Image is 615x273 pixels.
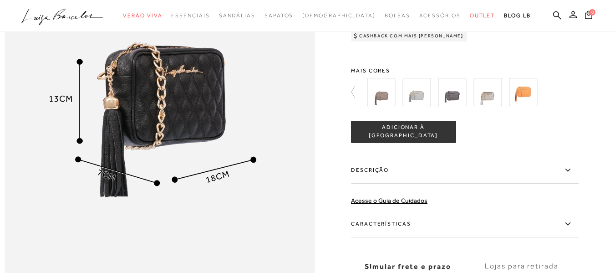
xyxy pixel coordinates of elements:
label: Características [351,211,579,237]
span: 0 [589,9,595,15]
a: noSubCategoriesText [171,7,209,24]
div: Cashback com Mais [PERSON_NAME] [351,31,467,41]
span: Mais cores [351,68,579,73]
a: noSubCategoriesText [219,7,255,24]
img: BOLSA CLÁSSICA EM COURO CINZA DUMBO E ALÇA DE CORRENTES PEQUENA [367,78,395,106]
span: Essenciais [171,12,209,19]
span: BLOG LB [504,12,530,19]
a: noSubCategoriesText [264,7,293,24]
button: ADICIONAR À [GEOGRAPHIC_DATA] [351,121,456,143]
img: BOLSA CLÁSSICA EM COURO DOURADO E ALÇA DE CORRENTES PEQUENA [473,78,502,106]
a: BLOG LB [504,7,530,24]
span: ADICIONAR À [GEOGRAPHIC_DATA] [351,124,455,139]
label: Descrição [351,157,579,184]
img: BOLSA CLÁSSICA EM COURO CINZA ESTANHO E ALÇA DE CORRENTES PEQUENA [402,78,431,106]
button: 0 [582,10,595,22]
span: [DEMOGRAPHIC_DATA] [302,12,376,19]
span: Outlet [470,12,495,19]
a: Acesse o Guia de Cuidados [351,197,427,204]
span: Verão Viva [123,12,162,19]
img: BOLSA CLÁSSICA EM COURO CINZA GRAFITE E ALÇA DE CORRENTES PEQUENA [438,78,466,106]
span: Sandálias [219,12,255,19]
a: noSubCategoriesText [302,7,376,24]
a: noSubCategoriesText [123,7,162,24]
span: Acessórios [419,12,461,19]
a: noSubCategoriesText [385,7,410,24]
img: BOLSA CLÁSSICA EM COURO LARANJA DAMASCO E ALÇA DE CORRENTES PEQUENA [509,78,537,106]
span: Bolsas [385,12,410,19]
a: noSubCategoriesText [470,7,495,24]
a: noSubCategoriesText [419,7,461,24]
span: Sapatos [264,12,293,19]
